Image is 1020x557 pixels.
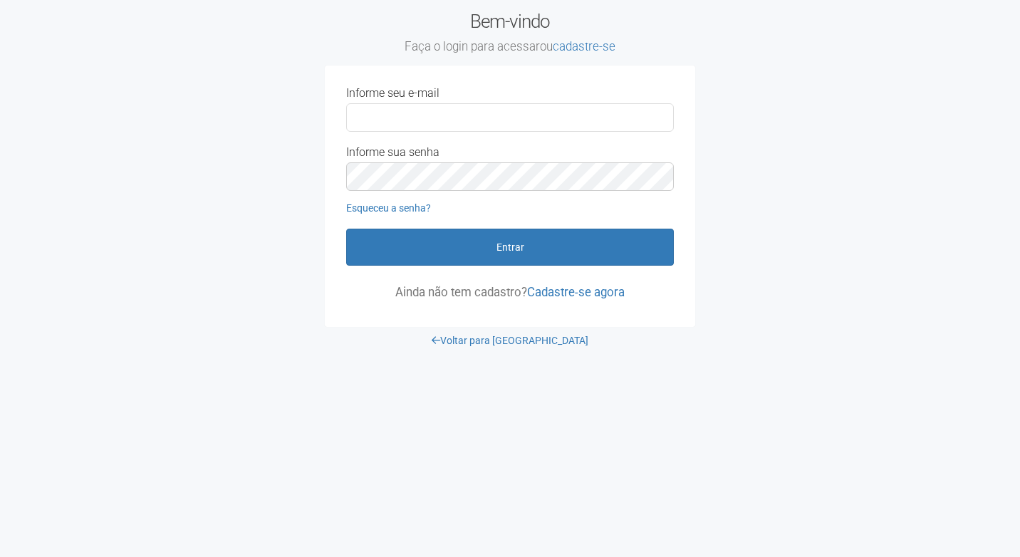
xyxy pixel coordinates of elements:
a: Cadastre-se agora [527,285,625,299]
a: Esqueceu a senha? [346,202,431,214]
small: Faça o login para acessar [325,39,695,55]
span: ou [540,39,615,53]
label: Informe sua senha [346,146,439,159]
p: Ainda não tem cadastro? [346,286,674,298]
label: Informe seu e-mail [346,87,439,100]
a: cadastre-se [553,39,615,53]
button: Entrar [346,229,674,266]
h2: Bem-vindo [325,11,695,55]
a: Voltar para [GEOGRAPHIC_DATA] [432,335,588,346]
